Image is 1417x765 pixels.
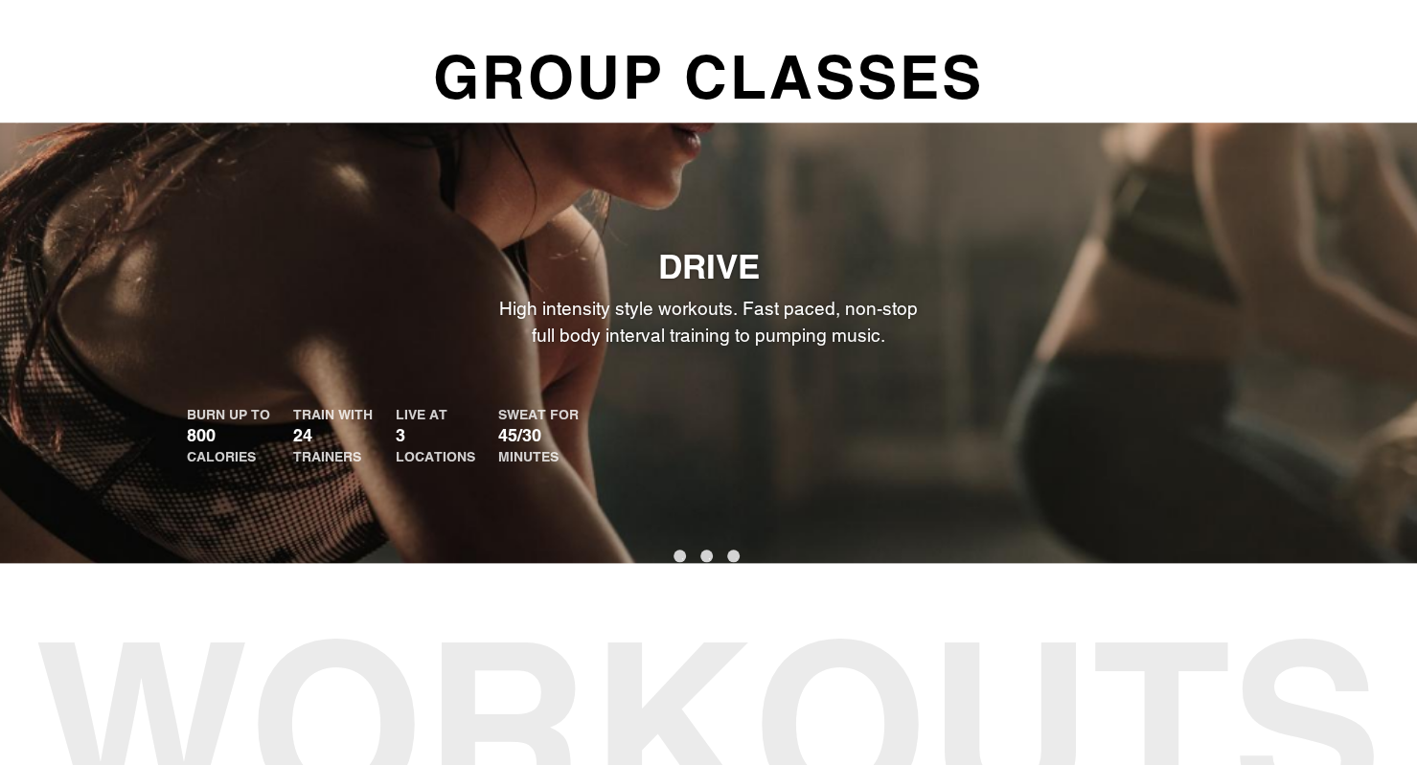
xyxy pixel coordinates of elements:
[493,295,925,349] p: High intensity style workouts. Fast paced, non-stop full body interval training to pumping music.
[293,447,373,466] div: TRAINERS
[700,550,713,562] button: 2 of 3
[293,424,373,447] p: 24
[187,424,270,447] p: 800
[187,447,270,466] div: CALORIES
[396,447,475,466] div: LOCATIONS
[396,424,475,447] p: 3
[498,405,579,424] div: SWEAT FOR
[498,424,579,447] p: 45/30
[727,550,740,562] button: 3 of 3
[396,405,475,424] div: LIVE AT
[293,405,373,424] div: TRAIN WITH
[674,550,686,562] button: 1 of 3
[187,405,270,424] div: BURN UP TO
[187,247,1231,287] h2: DRIVE
[498,447,579,466] div: MINUTES
[428,33,989,123] span: GROUP CLASSES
